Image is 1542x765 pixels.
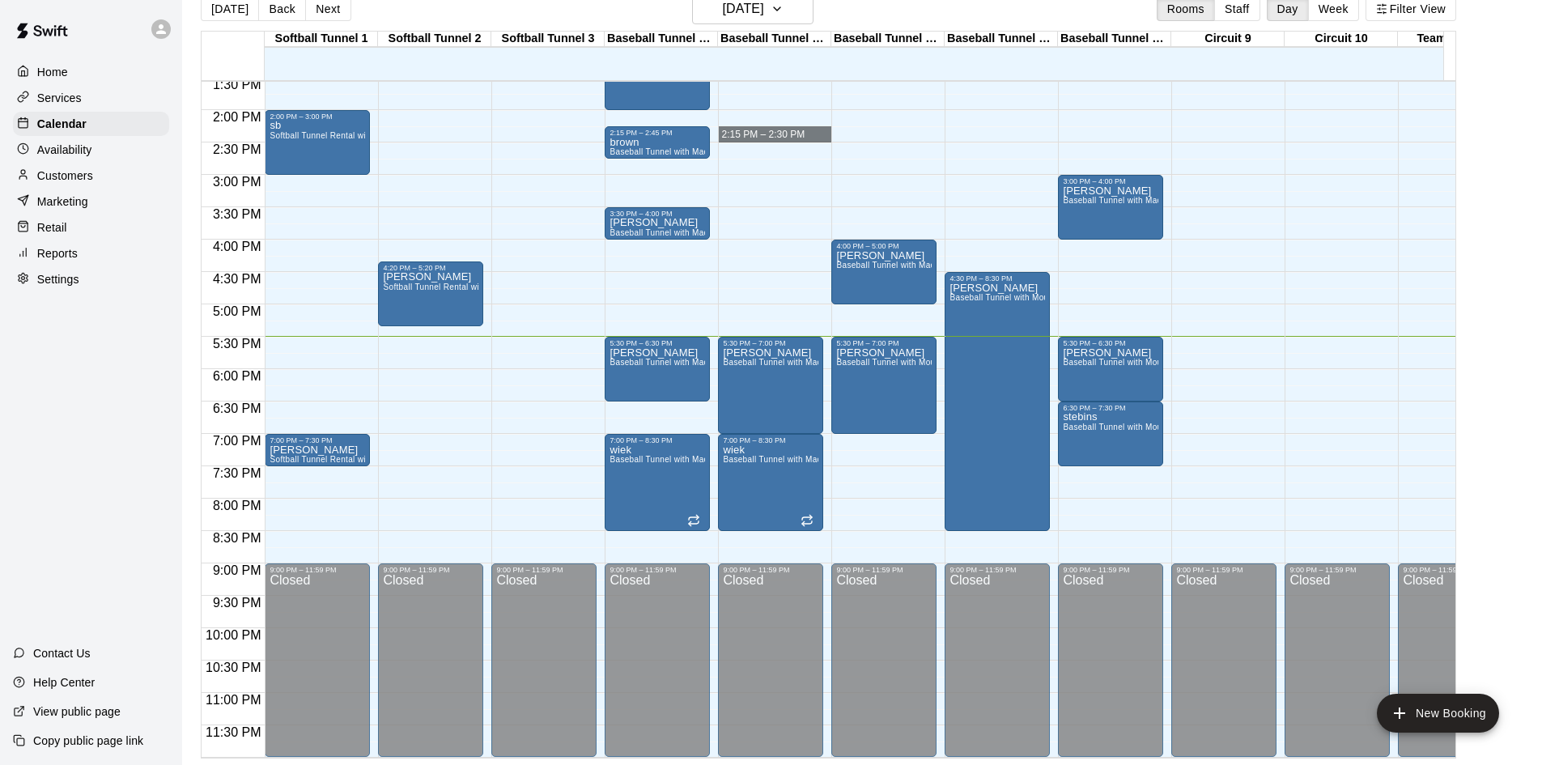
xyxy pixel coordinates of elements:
[209,175,265,189] span: 3:00 PM
[270,455,408,464] span: Softball Tunnel Rental with Machine
[1063,177,1158,185] div: 3:00 PM – 4:00 PM
[378,261,483,326] div: 4:20 PM – 5:20 PM: copeland
[1058,337,1163,402] div: 5:30 PM – 6:30 PM: HOLLIS
[605,434,710,531] div: 7:00 PM – 8:30 PM: wiek
[37,116,87,132] p: Calendar
[13,189,169,214] div: Marketing
[378,32,491,47] div: Softball Tunnel 2
[209,337,265,351] span: 5:30 PM
[33,645,91,661] p: Contact Us
[209,272,265,286] span: 4:30 PM
[831,337,937,434] div: 5:30 PM – 7:00 PM: rivera
[605,337,710,402] div: 5:30 PM – 6:30 PM: johnson
[33,733,143,749] p: Copy public page link
[610,210,705,218] div: 3:30 PM – 4:00 PM
[270,566,365,574] div: 9:00 PM – 11:59 PM
[209,402,265,415] span: 6:30 PM
[836,339,932,347] div: 5:30 PM – 7:00 PM
[831,32,945,47] div: Baseball Tunnel 6 (Machine)
[13,164,169,188] a: Customers
[37,219,67,236] p: Retail
[383,566,478,574] div: 9:00 PM – 11:59 PM
[1063,404,1158,412] div: 6:30 PM – 7:30 PM
[1063,358,1171,367] span: Baseball Tunnel with Mound
[496,574,592,763] div: Closed
[270,113,365,121] div: 2:00 PM – 3:00 PM
[610,358,724,367] span: Baseball Tunnel with Machine
[1171,32,1285,47] div: Circuit 9
[37,271,79,287] p: Settings
[1058,32,1171,47] div: Baseball Tunnel 8 (Mound)
[209,110,265,124] span: 2:00 PM
[1403,566,1498,574] div: 9:00 PM – 11:59 PM
[13,60,169,84] div: Home
[836,242,932,250] div: 4:00 PM – 5:00 PM
[13,241,169,266] a: Reports
[610,147,724,156] span: Baseball Tunnel with Machine
[209,596,265,610] span: 9:30 PM
[13,86,169,110] div: Services
[1377,694,1499,733] button: add
[202,725,265,739] span: 11:30 PM
[209,499,265,512] span: 8:00 PM
[1289,574,1385,763] div: Closed
[949,574,1045,763] div: Closed
[209,563,265,577] span: 9:00 PM
[610,566,705,574] div: 9:00 PM – 11:59 PM
[265,110,370,175] div: 2:00 PM – 3:00 PM: sb
[1285,32,1398,47] div: Circuit 10
[13,267,169,291] a: Settings
[13,112,169,136] a: Calendar
[610,574,705,763] div: Closed
[1063,574,1158,763] div: Closed
[610,436,705,444] div: 7:00 PM – 8:30 PM
[37,193,88,210] p: Marketing
[37,142,92,158] p: Availability
[209,78,265,91] span: 1:30 PM
[1176,574,1272,763] div: Closed
[605,207,710,240] div: 3:30 PM – 4:00 PM: kelley
[1398,32,1511,47] div: Team Room 1
[1176,566,1272,574] div: 9:00 PM – 11:59 PM
[202,693,265,707] span: 11:00 PM
[37,245,78,261] p: Reports
[383,264,478,272] div: 4:20 PM – 5:20 PM
[270,436,365,444] div: 7:00 PM – 7:30 PM
[209,466,265,480] span: 7:30 PM
[33,703,121,720] p: View public page
[610,339,705,347] div: 5:30 PM – 6:30 PM
[945,563,1050,757] div: 9:00 PM – 11:59 PM: Closed
[270,131,408,140] span: Softball Tunnel Rental with Machine
[209,434,265,448] span: 7:00 PM
[1289,566,1385,574] div: 9:00 PM – 11:59 PM
[209,207,265,221] span: 3:30 PM
[491,32,605,47] div: Softball Tunnel 3
[1398,563,1503,757] div: 9:00 PM – 11:59 PM: Closed
[687,514,700,527] span: Recurring event
[605,563,710,757] div: 9:00 PM – 11:59 PM: Closed
[1285,563,1390,757] div: 9:00 PM – 11:59 PM: Closed
[37,90,82,106] p: Services
[209,531,265,545] span: 8:30 PM
[13,138,169,162] a: Availability
[491,563,597,757] div: 9:00 PM – 11:59 PM: Closed
[209,369,265,383] span: 6:00 PM
[13,215,169,240] div: Retail
[836,574,932,763] div: Closed
[1171,563,1277,757] div: 9:00 PM – 11:59 PM: Closed
[610,129,705,137] div: 2:15 PM – 2:45 PM
[1063,196,1178,205] span: Baseball Tunnel with Machine
[610,228,724,237] span: Baseball Tunnel with Machine
[209,304,265,318] span: 5:00 PM
[945,32,1058,47] div: Baseball Tunnel 7 (Mound/Machine)
[383,283,521,291] span: Softball Tunnel Rental with Machine
[202,628,265,642] span: 10:00 PM
[265,434,370,466] div: 7:00 PM – 7:30 PM: brewer
[718,32,831,47] div: Baseball Tunnel 5 (Machine)
[836,261,951,270] span: Baseball Tunnel with Machine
